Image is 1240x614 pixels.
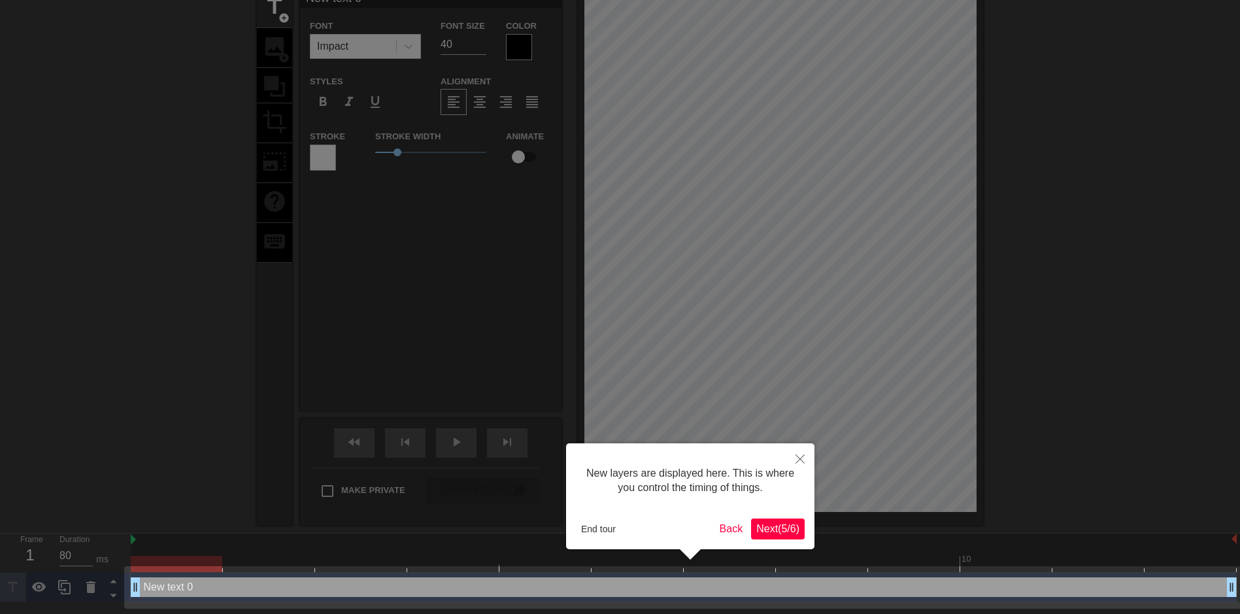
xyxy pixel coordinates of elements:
[714,519,748,539] button: Back
[756,523,799,534] span: Next ( 5 / 6 )
[576,519,621,539] button: End tour
[751,519,805,539] button: Next
[576,453,805,509] div: New layers are displayed here. This is where you control the timing of things.
[786,443,814,473] button: Close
